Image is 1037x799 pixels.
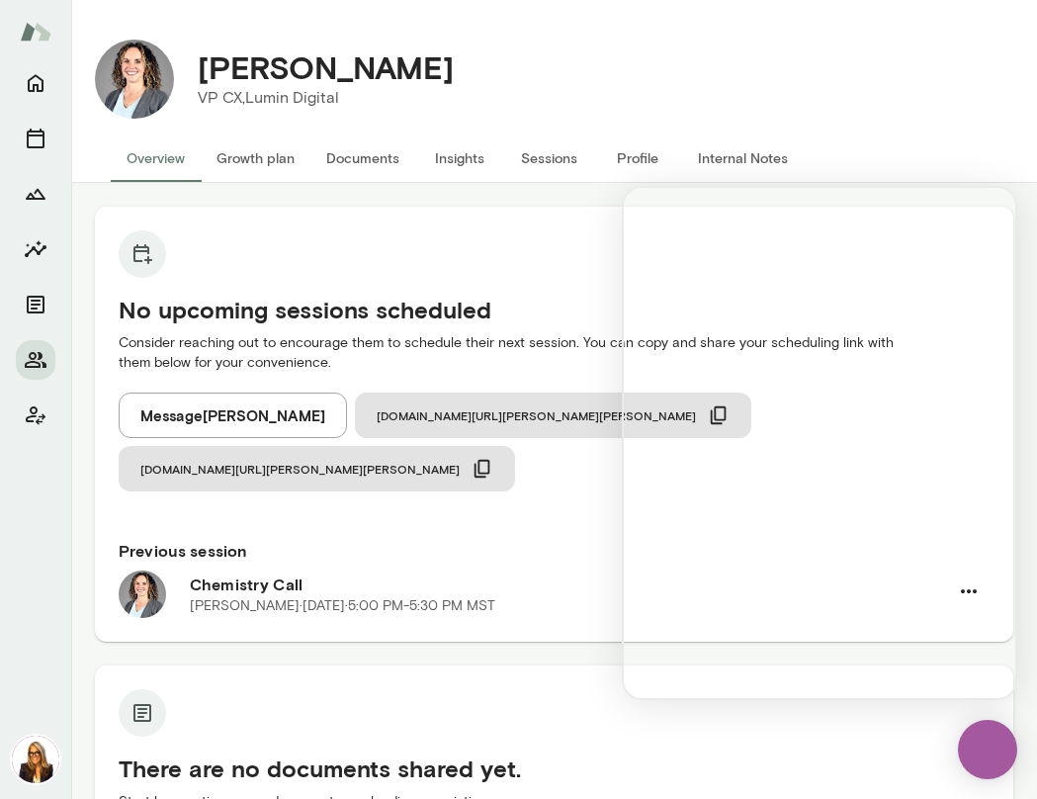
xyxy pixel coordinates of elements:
img: Tracey Gaddes [95,40,174,119]
img: Mento [20,13,51,50]
button: Client app [16,396,55,435]
img: Melissa Lemberg [12,736,59,783]
button: Overview [111,134,201,182]
button: Documents [16,285,55,324]
button: Sessions [16,119,55,158]
button: Profile [593,134,682,182]
h4: [PERSON_NAME] [198,48,454,86]
button: Growth Plan [16,174,55,214]
button: [DOMAIN_NAME][URL][PERSON_NAME][PERSON_NAME] [119,446,515,491]
p: VP CX, Lumin Digital [198,86,454,110]
button: Internal Notes [682,134,804,182]
button: Insights [16,229,55,269]
h5: No upcoming sessions scheduled [119,294,990,325]
button: Message[PERSON_NAME] [119,393,347,438]
button: Sessions [504,134,593,182]
span: [DOMAIN_NAME][URL][PERSON_NAME][PERSON_NAME] [377,407,696,423]
h6: Chemistry Call [190,573,948,596]
h5: There are no documents shared yet. [119,753,990,784]
button: Documents [310,134,415,182]
button: [DOMAIN_NAME][URL][PERSON_NAME][PERSON_NAME] [355,393,751,438]
span: [DOMAIN_NAME][URL][PERSON_NAME][PERSON_NAME] [140,461,460,477]
button: Members [16,340,55,380]
h6: Previous session [119,539,990,563]
button: Insights [415,134,504,182]
button: Home [16,63,55,103]
p: Consider reaching out to encourage them to schedule their next session. You can copy and share yo... [119,333,990,373]
p: [PERSON_NAME] · [DATE] · 5:00 PM-5:30 PM MST [190,596,495,616]
button: Growth plan [201,134,310,182]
